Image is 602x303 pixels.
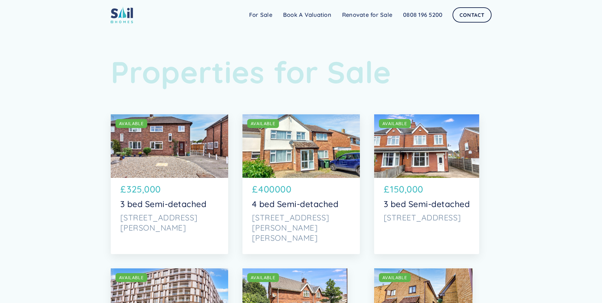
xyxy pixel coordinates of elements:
a: Renovate for Sale [337,9,398,21]
p: [STREET_ADDRESS] [384,212,470,223]
img: sail home logo colored [111,6,133,23]
a: AVAILABLE£4000004 bed Semi-detached[STREET_ADDRESS][PERSON_NAME][PERSON_NAME] [242,114,360,254]
p: 150,000 [390,183,423,196]
div: AVAILABLE [251,120,275,127]
a: 0808 196 5200 [398,9,448,21]
a: Contact [453,7,491,23]
p: 400000 [258,183,291,196]
div: AVAILABLE [251,274,275,281]
p: £ [252,183,258,196]
a: AVAILABLE£325,0003 bed Semi-detached[STREET_ADDRESS][PERSON_NAME] [111,114,228,254]
p: 325,000 [127,183,161,196]
div: AVAILABLE [119,274,144,281]
p: [STREET_ADDRESS][PERSON_NAME][PERSON_NAME] [252,212,350,243]
p: [STREET_ADDRESS][PERSON_NAME] [120,212,219,233]
div: AVAILABLE [119,120,144,127]
a: AVAILABLE£150,0003 bed Semi-detached[STREET_ADDRESS] [374,114,480,254]
p: 3 bed Semi-detached [120,199,219,209]
a: For Sale [244,9,278,21]
p: £ [384,183,390,196]
div: AVAILABLE [382,274,407,281]
a: Book A Valuation [278,9,337,21]
h1: Properties for Sale [111,54,492,90]
p: 3 bed Semi-detached [384,199,470,209]
div: AVAILABLE [382,120,407,127]
p: 4 bed Semi-detached [252,199,350,209]
p: £ [120,183,126,196]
